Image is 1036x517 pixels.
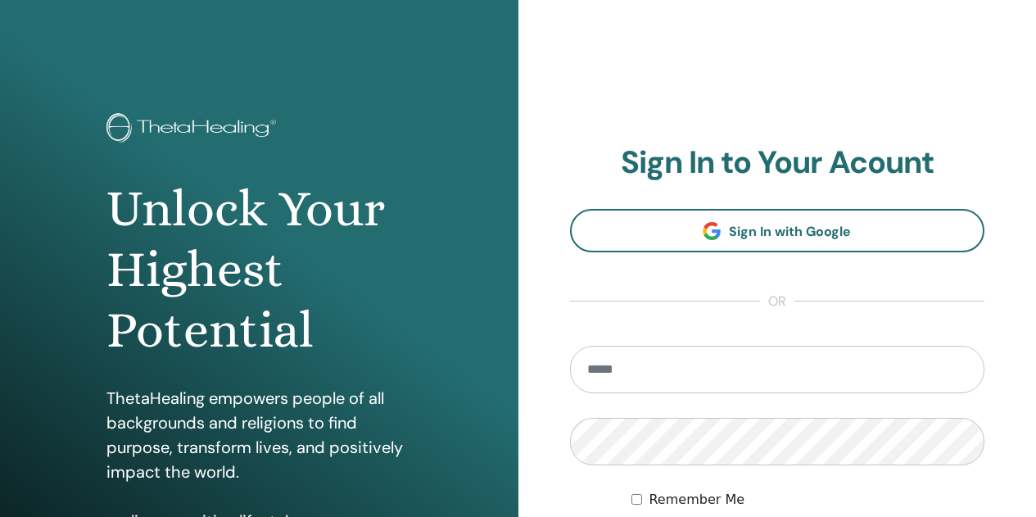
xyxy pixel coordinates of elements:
[649,490,744,510] label: Remember Me
[631,490,984,510] div: Keep me authenticated indefinitely or until I manually logout
[570,144,985,182] h2: Sign In to Your Acount
[106,179,411,361] h1: Unlock Your Highest Potential
[729,223,851,240] span: Sign In with Google
[760,292,794,311] span: or
[106,386,411,484] p: ThetaHealing empowers people of all backgrounds and religions to find purpose, transform lives, a...
[570,209,985,252] a: Sign In with Google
